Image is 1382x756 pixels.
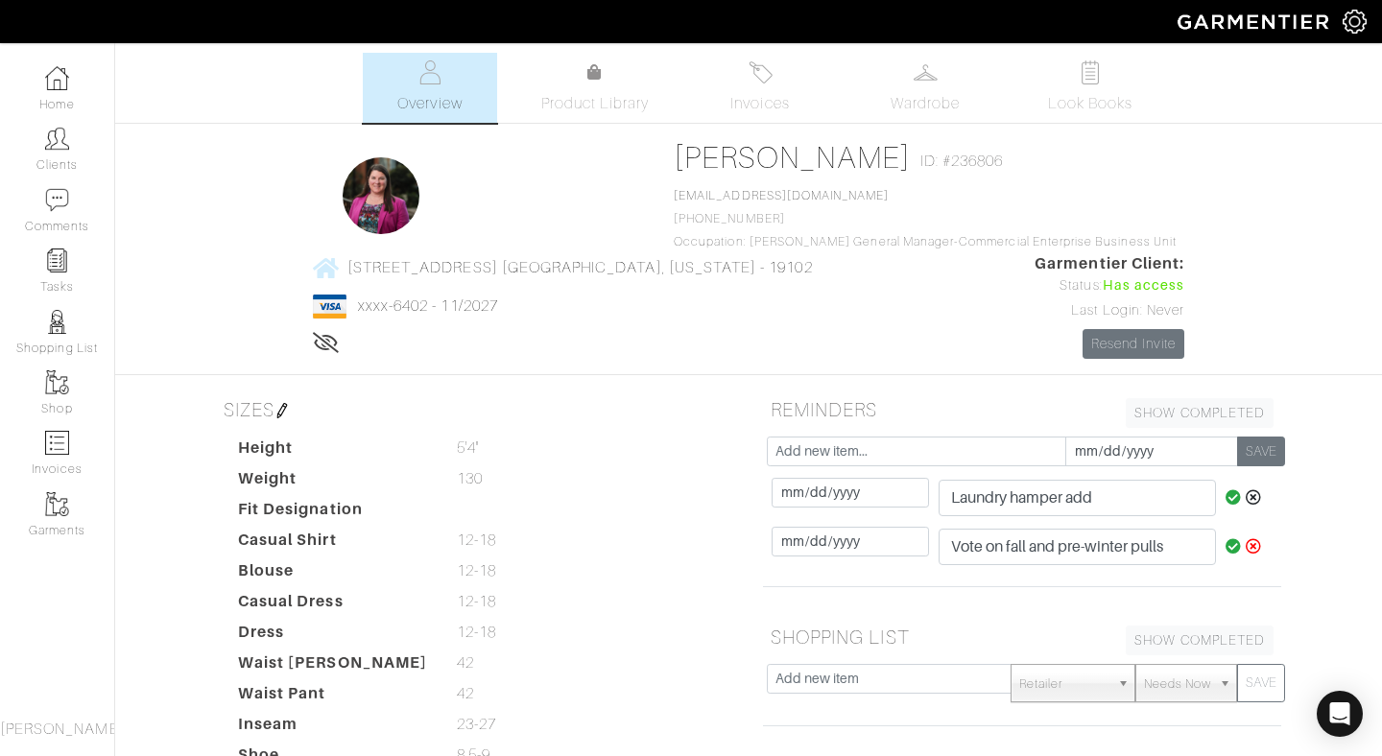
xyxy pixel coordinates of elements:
img: clients-icon-6bae9207a08558b7cb47a8932f037763ab4055f8c8b6bfacd5dc20c3e0201464.png [45,127,69,151]
a: [STREET_ADDRESS] [GEOGRAPHIC_DATA], [US_STATE] - 19102 [313,255,813,279]
div: Last Login: Never [1035,300,1184,321]
span: Needs Now [1144,665,1211,703]
a: Wardrobe [858,53,992,123]
h5: SHOPPING LIST [763,618,1281,656]
a: Look Books [1023,53,1157,123]
div: Status: [1035,275,1184,296]
span: 12-18 [457,621,496,644]
dt: Dress [224,621,442,651]
span: Product Library [541,92,650,115]
span: [STREET_ADDRESS] [GEOGRAPHIC_DATA], [US_STATE] - 19102 [347,259,813,276]
span: 5'4" [457,437,479,460]
img: comment-icon-a0a6a9ef722e966f86d9cbdc48e553b5cf19dbc54f86b18d962a5391bc8f6eb6.png [45,188,69,212]
img: reminder-icon-8004d30b9f0a5d33ae49ab947aed9ed385cf756f9e5892f1edd6e32f2345188e.png [45,248,69,272]
span: 130 [457,467,483,490]
img: orders-27d20c2124de7fd6de4e0e44c1d41de31381a507db9b33961299e4e07d508b8c.svg [749,60,773,84]
img: visa-934b35602734be37eb7d5d7e5dbcd2044c359bf20a24dc3361ca3fa54326a8a7.png [313,295,346,319]
a: [PERSON_NAME] [674,140,911,175]
a: Overview [363,53,497,123]
h5: SIZES [216,390,734,429]
dt: Height [224,437,442,467]
img: pen-cf24a1663064a2ec1b9c1bd2387e9de7a2fa800b781884d57f21acf72779bad2.png [274,403,290,418]
h5: REMINDERS [763,390,1281,429]
dt: Waist [PERSON_NAME] [224,651,442,682]
span: Has access [1103,275,1185,296]
span: Overview [397,92,462,115]
dt: Blouse [224,559,442,590]
img: wardrobe-487a4870c1b7c33e795ec22d11cfc2ed9d08956e64fb3008fe2437562e282088.svg [914,60,938,84]
span: Garmentier Client: [1035,252,1184,275]
a: SHOW COMPLETED [1126,398,1274,428]
dt: Casual Dress [224,590,442,621]
input: Add new item... [767,437,1066,466]
a: [EMAIL_ADDRESS][DOMAIN_NAME] [674,189,889,202]
span: 42 [457,651,474,674]
img: todo-9ac3debb85659649dc8f770b8b6100bb5dab4b48dedcbae339e5042a72dfd3cc.svg [1079,60,1103,84]
dt: Weight [224,467,442,498]
span: [PHONE_NUMBER] Occupation: [PERSON_NAME] General Manager-Commercial Enterprise Business Unit [674,189,1177,248]
img: garmentier-logo-header-white-b43fb05a5012e4ada735d5af1a66efaba907eab6374d6393d1fbf88cb4ef424d.png [1168,5,1343,38]
span: ID: #236806 [920,150,1004,173]
span: 12-18 [457,559,496,582]
dt: Fit Designation [224,498,442,529]
span: 12-18 [457,529,496,552]
div: Open Intercom Messenger [1317,691,1363,737]
button: SAVE [1237,664,1285,702]
dt: Casual Shirt [224,529,442,559]
img: garments-icon-b7da505a4dc4fd61783c78ac3ca0ef83fa9d6f193b1c9dc38574b1d14d53ca28.png [45,370,69,394]
span: 23-27 [457,713,496,736]
img: basicinfo-40fd8af6dae0f16599ec9e87c0ef1c0a1fdea2edbe929e3d69a839185d80c458.svg [418,60,442,84]
a: xxxx-6402 - 11/2027 [358,297,498,315]
img: garments-icon-b7da505a4dc4fd61783c78ac3ca0ef83fa9d6f193b1c9dc38574b1d14d53ca28.png [45,492,69,516]
img: orders-icon-0abe47150d42831381b5fb84f609e132dff9fe21cb692f30cb5eec754e2cba89.png [45,431,69,455]
dt: Inseam [224,713,442,744]
img: gear-icon-white-bd11855cb880d31180b6d7d6211b90ccbf57a29d726f0c71d8c61bd08dd39cc2.png [1343,10,1367,34]
span: Invoices [730,92,789,115]
a: SHOW COMPLETED [1126,626,1274,655]
input: Add new item [767,664,1012,694]
span: Wardrobe [891,92,960,115]
a: Resend Invite [1083,329,1185,359]
button: SAVE [1237,437,1285,466]
a: Invoices [693,53,827,123]
img: dashboard-icon-dbcd8f5a0b271acd01030246c82b418ddd0df26cd7fceb0bd07c9910d44c42f6.png [45,66,69,90]
span: Look Books [1048,92,1133,115]
dt: Waist Pant [224,682,442,713]
span: 42 [457,682,474,705]
span: 12-18 [457,590,496,613]
a: Product Library [528,61,662,115]
span: Retailer [1019,665,1109,703]
img: stylists-icon-eb353228a002819b7ec25b43dbf5f0378dd9e0616d9560372ff212230b889e62.png [45,310,69,334]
